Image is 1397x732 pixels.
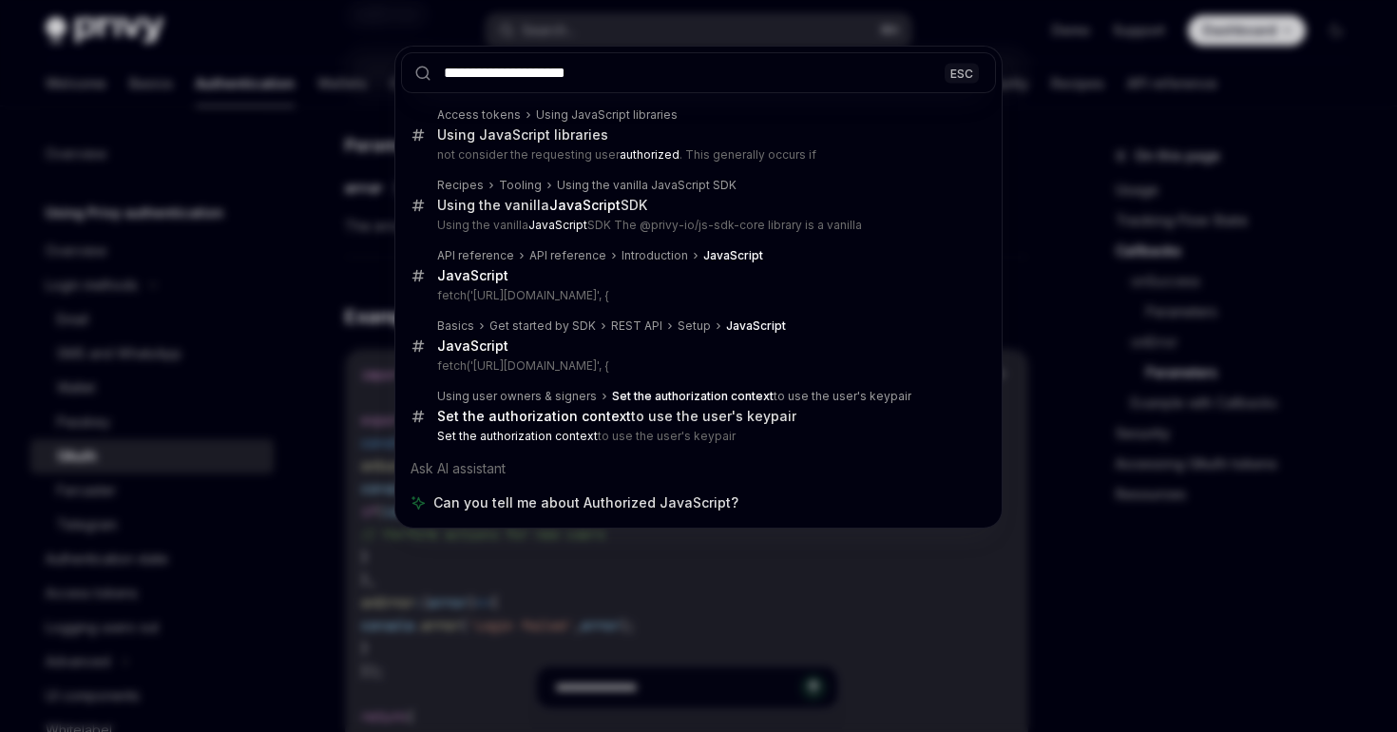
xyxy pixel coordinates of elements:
[529,248,606,263] div: API reference
[611,318,662,334] div: REST API
[622,248,688,263] div: Introduction
[437,337,508,354] b: JavaScript
[433,493,738,512] span: Can you tell me about Authorized JavaScript?
[620,147,679,162] b: authorized
[437,288,956,303] p: fetch('[URL][DOMAIN_NAME]', {
[437,389,597,404] div: Using user owners & signers
[437,408,796,425] div: to use the user's keypair
[678,318,711,334] div: Setup
[437,126,608,144] div: Using JavaScript libraries
[557,178,737,193] div: Using the vanilla JavaScript SDK
[499,178,542,193] div: Tooling
[612,389,911,404] div: to use the user's keypair
[945,63,979,83] div: ESC
[437,429,956,444] p: to use the user's keypair
[703,248,763,262] b: JavaScript
[437,107,521,123] div: Access tokens
[437,318,474,334] div: Basics
[489,318,596,334] div: Get started by SDK
[437,358,956,374] p: fetch('[URL][DOMAIN_NAME]', {
[437,147,956,163] p: not consider the requesting user . This generally occurs if
[437,197,647,214] div: Using the vanilla SDK
[437,248,514,263] div: API reference
[401,452,996,486] div: Ask AI assistant
[726,318,786,333] b: JavaScript
[437,408,631,424] b: Set the authorization context
[437,267,508,283] b: JavaScript
[437,218,956,233] p: Using the vanilla SDK The @privy-io/js-sdk-core library is a vanilla
[437,429,598,443] b: Set the authorization context
[528,218,587,232] b: JavaScript
[549,197,621,213] b: JavaScript
[612,389,774,403] b: Set the authorization context
[437,178,484,193] div: Recipes
[536,107,678,123] div: Using JavaScript libraries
